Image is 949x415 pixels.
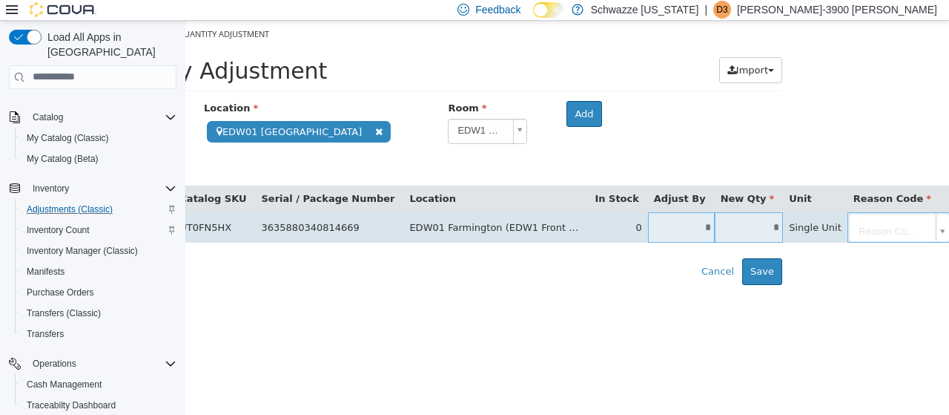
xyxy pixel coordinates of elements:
[15,261,182,282] button: Manifests
[19,82,73,93] span: Location
[27,224,90,236] span: Inventory Count
[15,220,182,241] button: Inventory Count
[27,108,176,126] span: Catalog
[15,148,182,169] button: My Catalog (Beta)
[475,2,520,17] span: Feedback
[664,193,763,221] a: Reason Code...
[21,304,176,322] span: Transfers (Classic)
[33,111,63,123] span: Catalog
[27,355,82,373] button: Operations
[15,199,182,220] button: Adjustments (Classic)
[15,128,182,148] button: My Catalog (Classic)
[224,201,414,212] span: EDW01 Farmington (EDW1 Front Room)
[15,241,182,261] button: Inventory Manager (Classic)
[409,171,456,186] button: In Stock
[403,192,462,222] td: 0
[27,379,102,391] span: Cash Management
[15,282,182,303] button: Purchase Orders
[27,399,116,411] span: Traceabilty Dashboard
[508,238,557,264] button: Cancel
[3,178,182,199] button: Inventory
[27,203,113,215] span: Adjustments (Classic)
[15,303,182,324] button: Transfers (Classic)
[21,263,176,281] span: Manifests
[716,1,727,19] span: D3
[21,221,176,239] span: Inventory Count
[27,153,99,165] span: My Catalog (Beta)
[704,1,707,19] p: |
[21,396,122,414] a: Traceabilty Dashboard
[15,324,182,344] button: Transfers
[27,245,138,257] span: Inventory Manager (Classic)
[21,129,176,147] span: My Catalog (Classic)
[21,376,176,393] span: Cash Management
[604,171,629,186] button: Unit
[27,132,109,144] span: My Catalog (Classic)
[33,358,76,370] span: Operations
[3,353,182,374] button: Operations
[21,284,176,301] span: Purchase Orders
[262,82,301,93] span: Room
[27,108,69,126] button: Catalog
[30,2,96,17] img: Cova
[27,266,65,278] span: Manifests
[76,171,213,186] button: Serial / Package Number
[737,1,937,19] p: [PERSON_NAME]-3900 [PERSON_NAME]
[262,98,342,123] a: EDW1 Front Room
[21,242,176,260] span: Inventory Manager (Classic)
[27,355,176,373] span: Operations
[664,193,744,223] span: Reason Code...
[381,80,416,107] button: Add
[604,201,656,212] span: Single Unit
[21,263,70,281] a: Manifests
[21,304,107,322] a: Transfers (Classic)
[42,30,176,59] span: Load All Apps in [GEOGRAPHIC_DATA]
[713,1,731,19] div: Daniel-3900 Lopez
[15,374,182,395] button: Cash Management
[21,150,176,168] span: My Catalog (Beta)
[21,129,115,147] a: My Catalog (Classic)
[27,180,176,197] span: Inventory
[21,325,176,343] span: Transfers
[21,221,96,239] a: Inventory Count
[21,376,108,393] a: Cash Management
[21,200,119,218] a: Adjustments (Classic)
[70,192,219,222] td: 3635880340814669
[27,180,75,197] button: Inventory
[21,150,105,168] a: My Catalog (Beta)
[21,325,70,343] a: Transfers
[591,1,699,19] p: Schwazze [US_STATE]
[557,238,597,264] button: Save
[21,396,176,414] span: Traceabilty Dashboard
[469,171,523,186] button: Adjust By
[27,307,101,319] span: Transfers (Classic)
[27,287,94,298] span: Purchase Orders
[551,44,583,55] span: Import
[21,284,100,301] a: Purchase Orders
[22,100,205,122] span: EDW01 [GEOGRAPHIC_DATA]
[3,107,182,128] button: Catalog
[224,171,273,186] button: Location
[668,172,746,183] span: Reason Code
[534,36,597,63] button: Import
[533,2,564,18] input: Dark Mode
[263,99,322,122] span: EDW1 Front Room
[21,200,176,218] span: Adjustments (Classic)
[21,242,144,260] a: Inventory Manager (Classic)
[33,183,69,195] span: Inventory
[535,172,589,183] span: New Qty
[533,18,534,19] span: Dark Mode
[27,328,64,340] span: Transfers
